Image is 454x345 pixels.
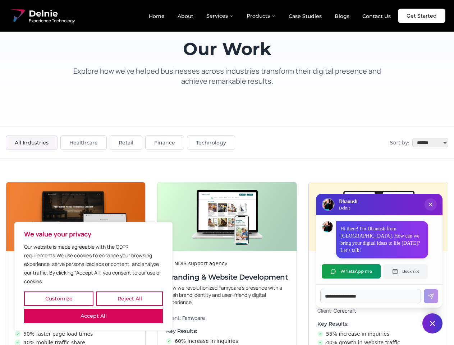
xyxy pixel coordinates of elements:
[29,18,75,24] span: Experience Technology
[24,243,163,286] p: Our website is made agreeable with the GDPR requirements.We use cookies to enhance your browsing ...
[157,182,297,251] img: Branding & Website Development
[322,221,333,232] img: Dhanush
[390,139,409,146] span: Sort by:
[317,330,439,337] li: 55% increase in inquiries
[6,182,145,251] img: Next-Gen Website Development
[143,10,170,22] a: Home
[283,10,327,22] a: Case Studies
[166,314,288,322] p: Client:
[24,230,163,238] p: We value your privacy
[340,225,424,254] p: Hi there! I'm Dhanush from [GEOGRAPHIC_DATA]. How can we bring your digital ideas to life [DATE]?...
[66,66,388,86] p: Explore how we've helped businesses across industries transform their digital presence and achiev...
[182,314,205,321] span: Famycare
[329,10,355,22] a: Blogs
[145,135,184,150] button: Finance
[9,7,75,24] a: Delnie Logo Full
[15,330,137,337] li: 50% faster page load times
[322,199,334,210] img: Delnie Logo
[187,135,235,150] button: Technology
[166,272,288,282] h3: Branding & Website Development
[172,10,199,22] a: About
[96,291,163,306] button: Reject All
[398,9,445,23] a: Get Started
[241,9,281,23] button: Products
[422,313,442,333] button: Close chat
[6,135,58,150] button: All Industries
[309,182,448,251] img: Digital & Brand Revamp
[339,198,357,205] h3: Dhanush
[201,9,239,23] button: Services
[24,291,93,306] button: Customize
[166,327,288,335] h4: Key Results:
[60,135,107,150] button: Healthcare
[166,337,288,345] li: 60% increase in inquiries
[9,7,26,24] img: Delnie Logo
[384,264,427,279] button: Book slot
[166,284,288,306] p: How we revolutionized Famycare’s presence with a fresh brand identity and user-friendly digital e...
[29,8,75,19] span: Delnie
[322,264,381,279] button: WhatsApp me
[357,10,396,22] a: Contact Us
[425,198,437,211] button: Close chat popup
[143,9,396,23] nav: Main
[166,260,288,267] div: An NDIS support agency
[24,309,163,323] button: Accept All
[66,40,388,57] h1: Our Work
[110,135,142,150] button: Retail
[339,205,357,211] p: Delnie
